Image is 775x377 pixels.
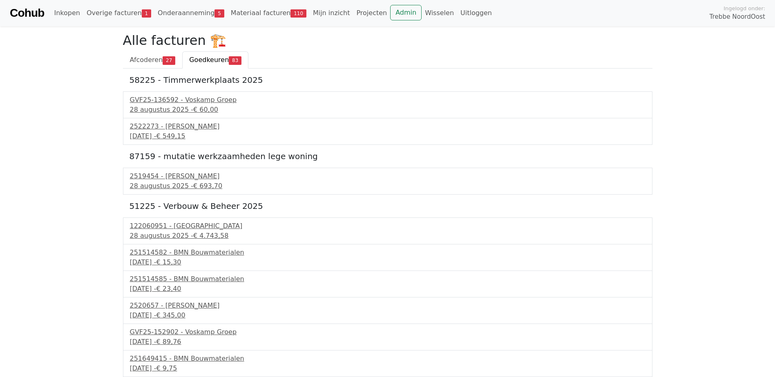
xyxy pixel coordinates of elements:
span: Ingelogd onder: [724,4,765,12]
span: Trebbe NoordOost [710,12,765,22]
span: € 23,40 [156,285,181,293]
div: 2520657 - [PERSON_NAME] [130,301,645,310]
div: 122060951 - [GEOGRAPHIC_DATA] [130,221,645,231]
h5: 51225 - Verbouw & Beheer 2025 [130,201,646,211]
h5: 87159 - mutatie werkzaamheden lege woning [130,151,646,161]
span: 110 [290,9,306,18]
a: Projecten [353,5,390,21]
a: GVF25-152902 - Voskamp Groep[DATE] -€ 89,76 [130,327,645,347]
a: 2520657 - [PERSON_NAME][DATE] -€ 345,00 [130,301,645,320]
a: 2519454 - [PERSON_NAME]28 augustus 2025 -€ 693,70 [130,171,645,191]
div: 251514585 - BMN Bouwmaterialen [130,274,645,284]
span: 27 [163,56,175,64]
a: 251514585 - BMN Bouwmaterialen[DATE] -€ 23,40 [130,274,645,294]
a: Mijn inzicht [310,5,353,21]
h5: 58225 - Timmerwerkplaats 2025 [130,75,646,85]
span: € 4.743,58 [193,232,229,240]
a: Cohub [10,3,44,23]
a: GVF25-136592 - Voskamp Groep28 augustus 2025 -€ 60,00 [130,95,645,115]
span: € 693,70 [193,182,222,190]
a: 122060951 - [GEOGRAPHIC_DATA]28 augustus 2025 -€ 4.743,58 [130,221,645,241]
a: 251649415 - BMN Bouwmaterialen[DATE] -€ 9,75 [130,354,645,373]
span: Afcoderen [130,56,163,64]
div: 28 augustus 2025 - [130,105,645,115]
a: Onderaanneming5 [154,5,228,21]
span: 83 [229,56,241,64]
div: [DATE] - [130,337,645,347]
h2: Alle facturen 🏗️ [123,33,652,48]
div: [DATE] - [130,364,645,373]
div: 2522273 - [PERSON_NAME] [130,122,645,131]
span: € 9,75 [156,364,177,372]
a: Overige facturen1 [83,5,154,21]
a: Wisselen [422,5,457,21]
div: 251514582 - BMN Bouwmaterialen [130,248,645,257]
span: 5 [214,9,224,18]
div: 28 augustus 2025 - [130,231,645,241]
div: GVF25-136592 - Voskamp Groep [130,95,645,105]
span: € 15,30 [156,258,181,266]
a: Materiaal facturen110 [228,5,310,21]
div: [DATE] - [130,131,645,141]
span: € 89,76 [156,338,181,346]
span: Goedkeuren [189,56,229,64]
div: 2519454 - [PERSON_NAME] [130,171,645,181]
div: 28 augustus 2025 - [130,181,645,191]
a: Uitloggen [457,5,495,21]
span: 1 [142,9,151,18]
a: Admin [390,5,422,20]
a: 251514582 - BMN Bouwmaterialen[DATE] -€ 15,30 [130,248,645,267]
div: 251649415 - BMN Bouwmaterialen [130,354,645,364]
div: [DATE] - [130,310,645,320]
span: € 549,15 [156,132,185,140]
a: 2522273 - [PERSON_NAME][DATE] -€ 549,15 [130,122,645,141]
a: Goedkeuren83 [182,51,248,69]
div: [DATE] - [130,257,645,267]
a: Inkopen [51,5,83,21]
span: € 60,00 [193,106,218,113]
span: € 345,00 [156,311,185,319]
div: [DATE] - [130,284,645,294]
div: GVF25-152902 - Voskamp Groep [130,327,645,337]
a: Afcoderen27 [123,51,183,69]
